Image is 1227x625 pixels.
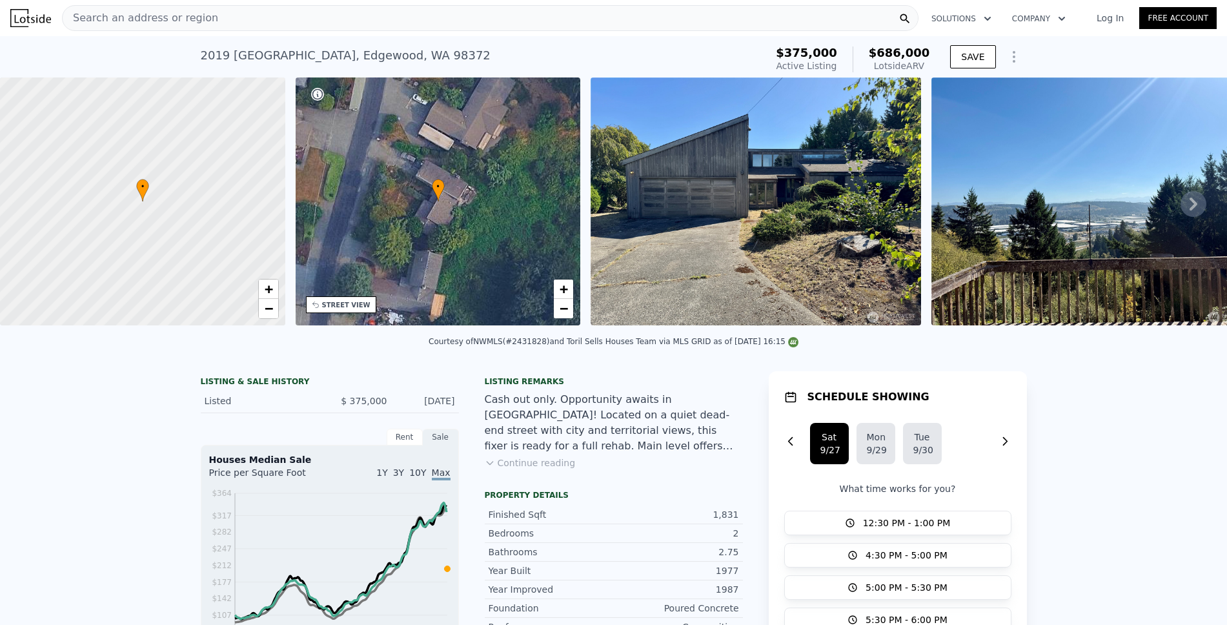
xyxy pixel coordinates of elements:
[212,511,232,520] tspan: $317
[212,561,232,570] tspan: $212
[201,376,459,389] div: LISTING & SALE HISTORY
[614,527,739,540] div: 2
[867,431,885,444] div: Mon
[869,59,930,72] div: Lotside ARV
[485,376,743,387] div: Listing remarks
[264,281,272,297] span: +
[820,431,838,444] div: Sat
[429,337,798,346] div: Courtesy of NWMLS (#2431828) and Toril Sells Houses Team via MLS GRID as of [DATE] 16:15
[376,467,387,478] span: 1Y
[784,543,1011,568] button: 4:30 PM - 5:00 PM
[1001,44,1027,70] button: Show Options
[1081,12,1139,25] a: Log In
[788,337,798,347] img: NWMLS Logo
[867,444,885,456] div: 9/29
[489,546,614,558] div: Bathrooms
[554,280,573,299] a: Zoom in
[614,546,739,558] div: 2.75
[212,489,232,498] tspan: $364
[921,7,1002,30] button: Solutions
[398,394,455,407] div: [DATE]
[1139,7,1217,29] a: Free Account
[212,594,232,603] tspan: $142
[209,466,330,487] div: Price per Square Foot
[63,10,218,26] span: Search an address or region
[212,544,232,553] tspan: $247
[485,456,576,469] button: Continue reading
[784,482,1011,495] p: What time works for you?
[205,394,319,407] div: Listed
[560,281,568,297] span: +
[259,299,278,318] a: Zoom out
[614,583,739,596] div: 1987
[136,181,149,192] span: •
[485,490,743,500] div: Property details
[432,467,451,480] span: Max
[201,46,491,65] div: 2019 [GEOGRAPHIC_DATA] , Edgewood , WA 98372
[387,429,423,446] div: Rent
[489,602,614,615] div: Foundation
[776,46,837,59] span: $375,000
[857,423,895,464] button: Mon9/29
[614,602,739,615] div: Poured Concrete
[423,429,459,446] div: Sale
[913,444,931,456] div: 9/30
[784,575,1011,600] button: 5:00 PM - 5:30 PM
[409,467,426,478] span: 10Y
[485,392,743,454] div: Cash out only. Opportunity awaits in [GEOGRAPHIC_DATA]! Located on a quiet dead-end street with c...
[866,549,948,562] span: 4:30 PM - 5:00 PM
[614,564,739,577] div: 1977
[614,508,739,521] div: 1,831
[807,389,929,405] h1: SCHEDULE SHOWING
[489,527,614,540] div: Bedrooms
[554,299,573,318] a: Zoom out
[1002,7,1076,30] button: Company
[264,300,272,316] span: −
[560,300,568,316] span: −
[212,528,232,537] tspan: $282
[259,280,278,299] a: Zoom in
[913,431,931,444] div: Tue
[489,564,614,577] div: Year Built
[810,423,849,464] button: Sat9/27
[10,9,51,27] img: Lotside
[212,611,232,620] tspan: $107
[820,444,838,456] div: 9/27
[136,179,149,201] div: •
[776,61,837,71] span: Active Listing
[212,578,232,587] tspan: $177
[489,508,614,521] div: Finished Sqft
[393,467,404,478] span: 3Y
[591,77,921,325] img: Sale: 169756043 Parcel: 100430869
[322,300,370,310] div: STREET VIEW
[869,46,930,59] span: $686,000
[341,396,387,406] span: $ 375,000
[489,583,614,596] div: Year Improved
[950,45,995,68] button: SAVE
[866,581,948,594] span: 5:00 PM - 5:30 PM
[784,511,1011,535] button: 12:30 PM - 1:00 PM
[209,453,451,466] div: Houses Median Sale
[432,179,445,201] div: •
[863,517,951,529] span: 12:30 PM - 1:00 PM
[903,423,942,464] button: Tue9/30
[432,181,445,192] span: •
